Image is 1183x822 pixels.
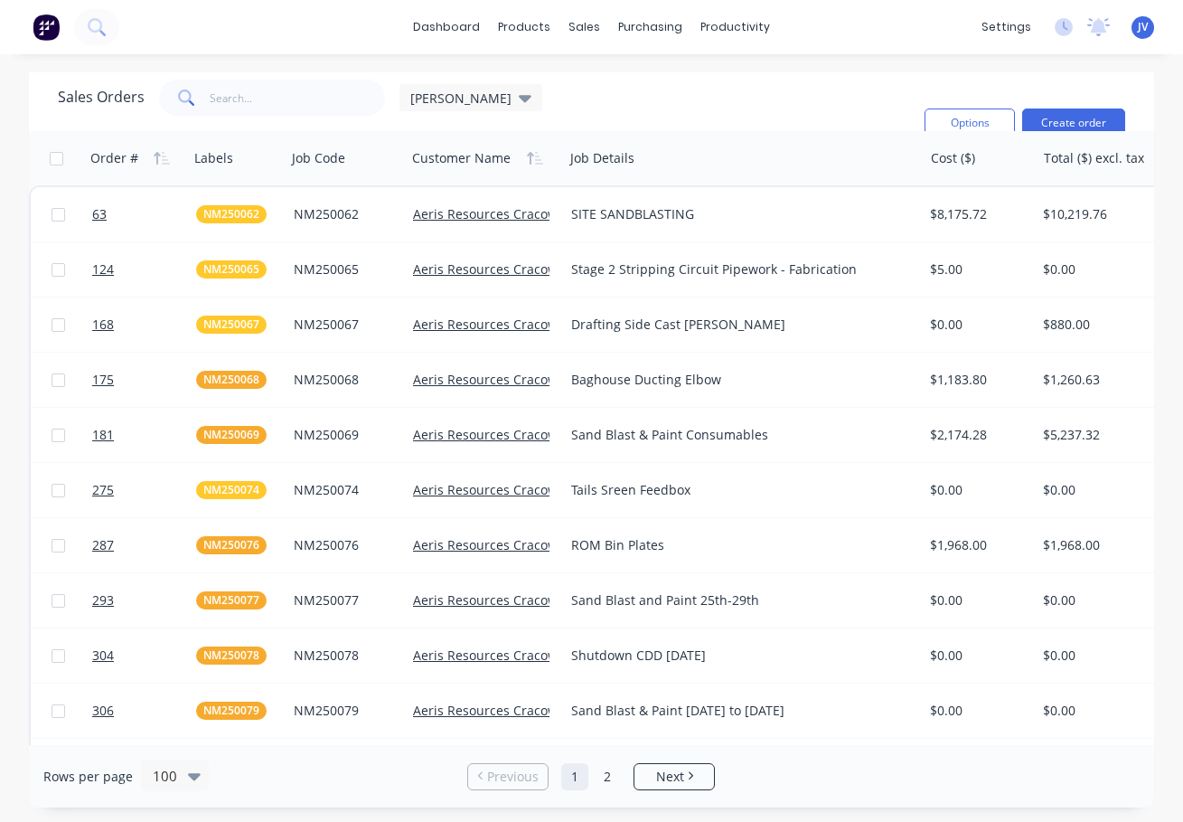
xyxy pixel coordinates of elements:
[92,463,196,517] a: 275
[196,647,267,665] button: NM250078
[92,187,196,241] a: 63
[925,109,1015,137] button: Options
[92,481,114,499] span: 275
[634,768,714,786] a: Next page
[194,149,233,167] div: Labels
[413,536,629,553] a: Aeris Resources Cracow Operations
[413,316,629,333] a: Aeris Resources Cracow Operations
[487,768,539,786] span: Previous
[413,481,629,498] a: Aeris Resources Cracow Operations
[92,426,114,444] span: 181
[1022,109,1125,137] button: Create order
[609,14,691,41] div: purchasing
[489,14,559,41] div: products
[92,591,114,609] span: 293
[413,371,629,388] a: Aeris Resources Cracow Operations
[196,316,267,334] button: NM250067
[571,591,898,609] div: Sand Blast and Paint 25th-29th
[571,536,898,554] div: ROM Bin Plates
[210,80,386,116] input: Search...
[691,14,779,41] div: productivity
[404,14,489,41] a: dashboard
[294,481,394,499] div: NM250074
[58,89,145,106] h1: Sales Orders
[92,316,114,334] span: 168
[196,426,267,444] button: NM250069
[92,242,196,297] a: 124
[203,260,259,279] span: NM250065
[930,260,1024,279] div: $5.00
[203,481,259,499] span: NM250074
[930,591,1024,609] div: $0.00
[203,536,259,554] span: NM250076
[559,14,609,41] div: sales
[656,768,684,786] span: Next
[203,591,259,609] span: NM250077
[92,573,196,628] a: 293
[294,536,394,554] div: NM250076
[92,536,114,554] span: 287
[90,149,138,167] div: Order #
[196,371,267,389] button: NM250068
[196,536,267,554] button: NM250076
[294,426,394,444] div: NM250069
[571,205,898,223] div: SITE SANDBLASTING
[203,647,259,665] span: NM250078
[203,371,259,389] span: NM250068
[92,684,196,738] a: 306
[92,408,196,462] a: 181
[413,260,629,278] a: Aeris Resources Cracow Operations
[412,149,511,167] div: Customer Name
[571,647,898,665] div: Shutdown CDD [DATE]
[413,205,629,222] a: Aeris Resources Cracow Operations
[930,426,1024,444] div: $2,174.28
[460,763,722,790] ul: Pagination
[294,591,394,609] div: NM250077
[930,481,1024,499] div: $0.00
[571,260,898,279] div: Stage 2 Stripping Circuit Pipework - Fabrication
[571,426,898,444] div: Sand Blast & Paint Consumables
[196,260,267,279] button: NM250065
[930,316,1024,334] div: $0.00
[413,702,629,719] a: Aeris Resources Cracow Operations
[571,316,898,334] div: Drafting Side Cast [PERSON_NAME]
[292,149,345,167] div: Job Code
[203,205,259,223] span: NM250062
[931,149,975,167] div: Cost ($)
[92,353,196,407] a: 175
[972,14,1040,41] div: settings
[930,647,1024,665] div: $0.00
[33,14,60,41] img: Factory
[92,260,114,279] span: 124
[203,702,259,720] span: NM250079
[92,647,114,665] span: 304
[571,481,898,499] div: Tails Sreen Feedbox
[413,591,629,609] a: Aeris Resources Cracow Operations
[571,702,898,720] div: Sand Blast & Paint [DATE] to [DATE]
[92,518,196,572] a: 287
[92,298,196,352] a: 168
[92,205,107,223] span: 63
[413,647,629,664] a: Aeris Resources Cracow Operations
[294,371,394,389] div: NM250068
[930,702,1024,720] div: $0.00
[294,702,394,720] div: NM250079
[570,149,634,167] div: Job Details
[92,628,196,683] a: 304
[930,205,1024,223] div: $8,175.72
[196,702,267,720] button: NM250079
[413,426,629,443] a: Aeris Resources Cracow Operations
[1138,19,1148,35] span: JV
[92,739,196,793] a: 307
[930,371,1024,389] div: $1,183.80
[561,763,588,790] a: Page 1 is your current page
[468,768,548,786] a: Previous page
[92,371,114,389] span: 175
[43,768,133,786] span: Rows per page
[410,89,512,108] span: [PERSON_NAME]
[294,316,394,334] div: NM250067
[196,481,267,499] button: NM250074
[930,536,1024,554] div: $1,968.00
[294,647,394,665] div: NM250078
[571,371,898,389] div: Baghouse Ducting Elbow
